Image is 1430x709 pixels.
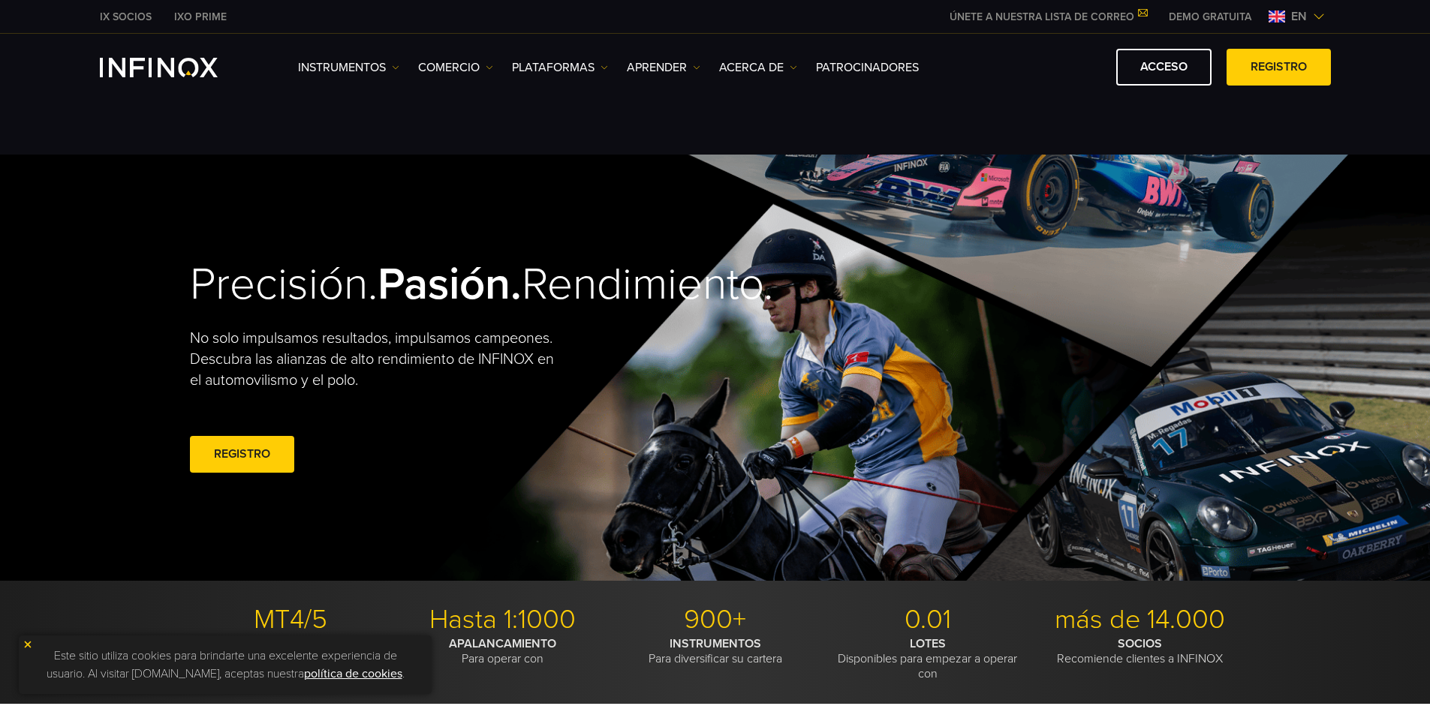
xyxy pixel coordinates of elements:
font: DEMO GRATUITA [1169,11,1251,23]
a: INFINOX [89,9,163,25]
font: No solo impulsamos resultados, impulsamos campeones. Descubra las alianzas de alto rendimiento de... [190,329,554,389]
img: icono de cierre amarillo [23,639,33,650]
font: Precisión. [190,257,378,311]
font: LOTES [910,636,946,651]
font: IXO PRIME [174,11,227,23]
font: Pasión. [378,257,522,311]
font: Aprender [627,60,687,75]
font: APALANCAMIENTO [449,636,556,651]
font: Para diversificar su cartera [649,651,782,666]
font: Este sitio utiliza cookies para brindarte una excelente experiencia de usuario. Al visitar [DOMAI... [47,648,397,681]
a: PATROCINADORES [816,59,919,77]
font: Disponibles para empezar a operar con [838,651,1017,681]
a: Logotipo de INFINOX [100,58,253,77]
a: ACERCA DE [719,59,797,77]
font: en [1291,9,1307,24]
a: COMERCIO [418,59,493,77]
a: PLATAFORMAS [512,59,608,77]
a: política de cookies [304,666,402,681]
font: ÚNETE A NUESTRA LISTA DE CORREO [950,11,1134,23]
font: ACERCA DE [719,60,784,75]
a: Instrumentos [298,59,399,77]
font: PLATAFORMAS [512,60,595,75]
a: Aprender [627,59,700,77]
font: Instrumentos [298,60,386,75]
font: REGISTRO [1251,59,1307,74]
font: 0.01 [905,603,951,635]
font: INSTRUMENTOS [670,636,761,651]
font: Hasta 1:1000 [429,603,576,635]
font: SOCIOS [1118,636,1162,651]
font: Rendimiento. [522,257,773,311]
a: REGISTRO [190,436,294,473]
font: . [402,666,405,681]
font: 900+ [684,603,746,635]
a: REGISTRO [1227,49,1331,86]
a: ÚNETE A NUESTRA LISTA DE CORREO [938,11,1158,23]
font: MT4/5 [254,603,327,635]
font: IX SOCIOS [100,11,152,23]
font: COMERCIO [418,60,480,75]
font: ACCESO [1140,59,1188,74]
font: Recomiende clientes a INFINOX [1057,651,1223,666]
a: INFINOX [163,9,238,25]
font: Para operar con [462,651,543,666]
font: REGISTRO [214,446,270,461]
font: PATROCINADORES [816,60,919,75]
a: MENÚ INFINOX [1158,9,1263,25]
a: ACCESO [1116,49,1212,86]
font: más de 14.000 [1055,603,1225,635]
